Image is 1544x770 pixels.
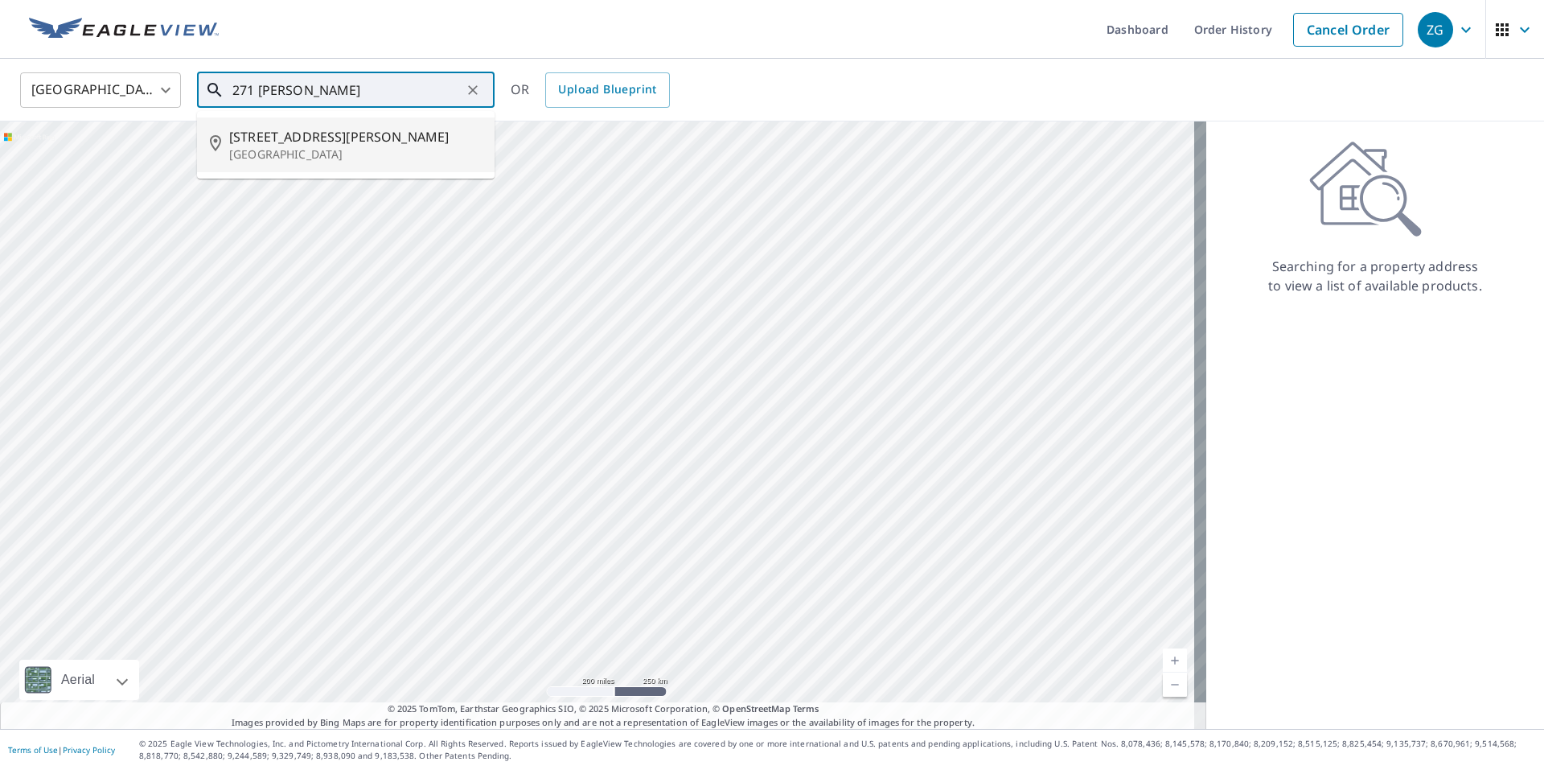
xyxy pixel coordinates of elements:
div: [GEOGRAPHIC_DATA] [20,68,181,113]
a: Terms [793,702,819,714]
p: | [8,745,115,755]
a: Current Level 5, Zoom Out [1163,673,1187,697]
a: Current Level 5, Zoom In [1163,649,1187,673]
img: EV Logo [29,18,219,42]
a: Privacy Policy [63,744,115,756]
a: OpenStreetMap [722,702,790,714]
a: Terms of Use [8,744,58,756]
div: Aerial [56,660,100,700]
span: [STREET_ADDRESS][PERSON_NAME] [229,127,482,146]
span: © 2025 TomTom, Earthstar Geographics SIO, © 2025 Microsoft Corporation, © [388,702,819,716]
p: © 2025 Eagle View Technologies, Inc. and Pictometry International Corp. All Rights Reserved. Repo... [139,738,1536,762]
div: OR [511,72,670,108]
p: [GEOGRAPHIC_DATA] [229,146,482,163]
button: Clear [462,79,484,101]
a: Upload Blueprint [545,72,669,108]
span: Upload Blueprint [558,80,656,100]
a: Cancel Order [1293,13,1403,47]
div: ZG [1418,12,1453,47]
input: Search by address or latitude-longitude [232,68,462,113]
div: Aerial [19,660,139,700]
p: Searching for a property address to view a list of available products. [1267,257,1483,295]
